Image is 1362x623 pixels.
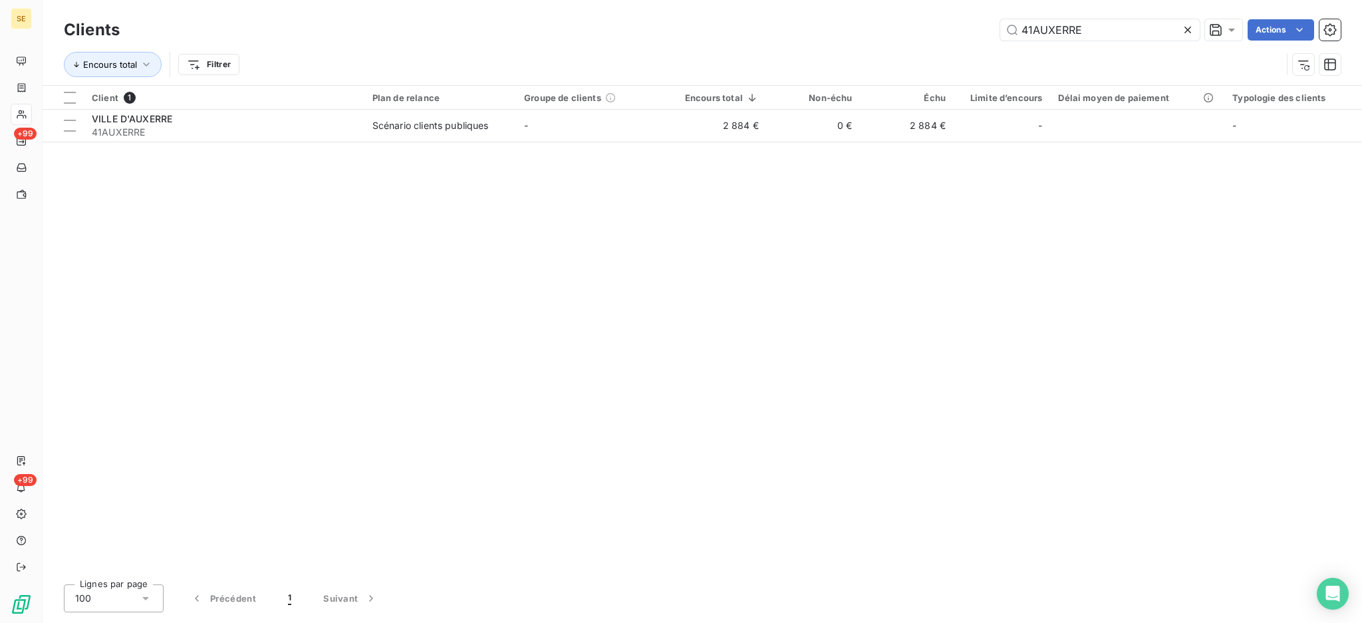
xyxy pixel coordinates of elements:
[11,130,31,152] a: +99
[64,52,162,77] button: Encours total
[14,474,37,486] span: +99
[11,8,32,29] div: SE
[14,128,37,140] span: +99
[1058,92,1216,103] div: Délai moyen de paiement
[178,54,239,75] button: Filtrer
[174,584,272,612] button: Précédent
[92,113,172,124] span: VILLE D'AUXERRE
[676,92,759,103] div: Encours total
[1000,19,1200,41] input: Rechercher
[767,110,861,142] td: 0 €
[64,18,120,42] h3: Clients
[75,592,91,605] span: 100
[92,92,118,103] span: Client
[92,126,356,139] span: 41AUXERRE
[1038,119,1042,132] span: -
[83,59,137,70] span: Encours total
[307,584,394,612] button: Suivant
[11,594,32,615] img: Logo LeanPay
[524,120,528,131] span: -
[1317,578,1349,610] div: Open Intercom Messenger
[372,119,489,132] div: Scénario clients publiques
[272,584,307,612] button: 1
[124,92,136,104] span: 1
[1232,92,1354,103] div: Typologie des clients
[868,92,946,103] div: Échu
[668,110,767,142] td: 2 884 €
[1248,19,1314,41] button: Actions
[288,592,291,605] span: 1
[860,110,954,142] td: 2 884 €
[962,92,1042,103] div: Limite d’encours
[775,92,853,103] div: Non-échu
[372,92,508,103] div: Plan de relance
[524,92,601,103] span: Groupe de clients
[1232,120,1236,131] span: -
